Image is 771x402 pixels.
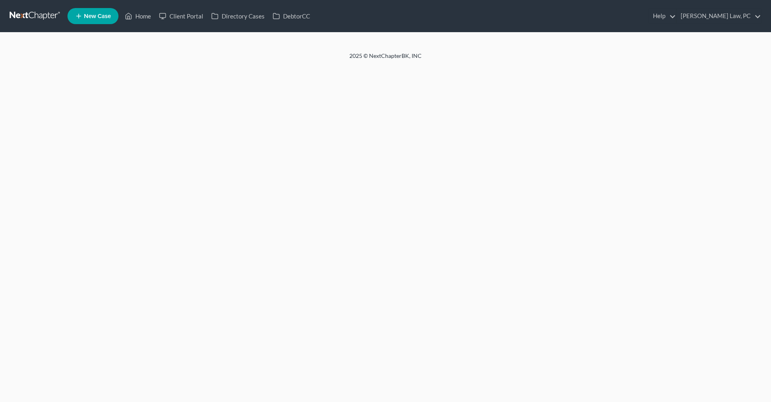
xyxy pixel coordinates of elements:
[649,9,676,23] a: Help
[67,8,118,24] new-legal-case-button: New Case
[157,52,614,66] div: 2025 © NextChapterBK, INC
[207,9,269,23] a: Directory Cases
[269,9,314,23] a: DebtorCC
[121,9,155,23] a: Home
[677,9,761,23] a: [PERSON_NAME] Law, PC
[155,9,207,23] a: Client Portal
